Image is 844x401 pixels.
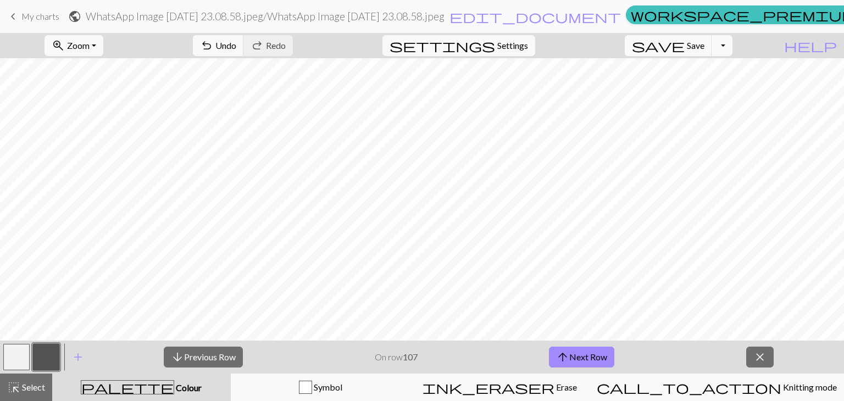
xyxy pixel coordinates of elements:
button: SettingsSettings [382,35,535,56]
span: Symbol [312,382,342,392]
span: Erase [554,382,577,392]
span: save [632,38,685,53]
a: My charts [7,7,59,26]
strong: 107 [403,352,418,362]
span: My charts [21,11,59,21]
span: Knitting mode [781,382,837,392]
span: zoom_in [52,38,65,53]
span: Undo [215,40,236,51]
span: settings [390,38,495,53]
span: public [68,9,81,24]
button: Undo [193,35,244,56]
span: help [784,38,837,53]
button: Save [625,35,712,56]
span: edit_document [449,9,621,24]
button: Next Row [549,347,614,367]
span: ink_eraser [423,380,554,395]
span: arrow_upward [556,349,569,365]
span: keyboard_arrow_left [7,9,20,24]
button: Previous Row [164,347,243,367]
span: Zoom [67,40,90,51]
span: Colour [174,382,202,393]
h2: WhatsApp Image [DATE] 23.08.58.jpeg / WhatsApp Image [DATE] 23.08.58.jpeg [86,10,445,23]
button: Colour [52,374,231,401]
span: call_to_action [597,380,781,395]
span: undo [200,38,213,53]
span: Select [20,382,45,392]
i: Settings [390,39,495,52]
button: Erase [410,374,590,401]
span: Save [687,40,704,51]
span: palette [81,380,174,395]
span: arrow_downward [171,349,184,365]
span: Settings [497,39,528,52]
span: add [71,349,85,365]
span: highlight_alt [7,380,20,395]
p: On row [375,350,418,364]
button: Zoom [45,35,103,56]
button: Symbol [231,374,410,401]
span: close [753,349,767,365]
button: Knitting mode [590,374,844,401]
